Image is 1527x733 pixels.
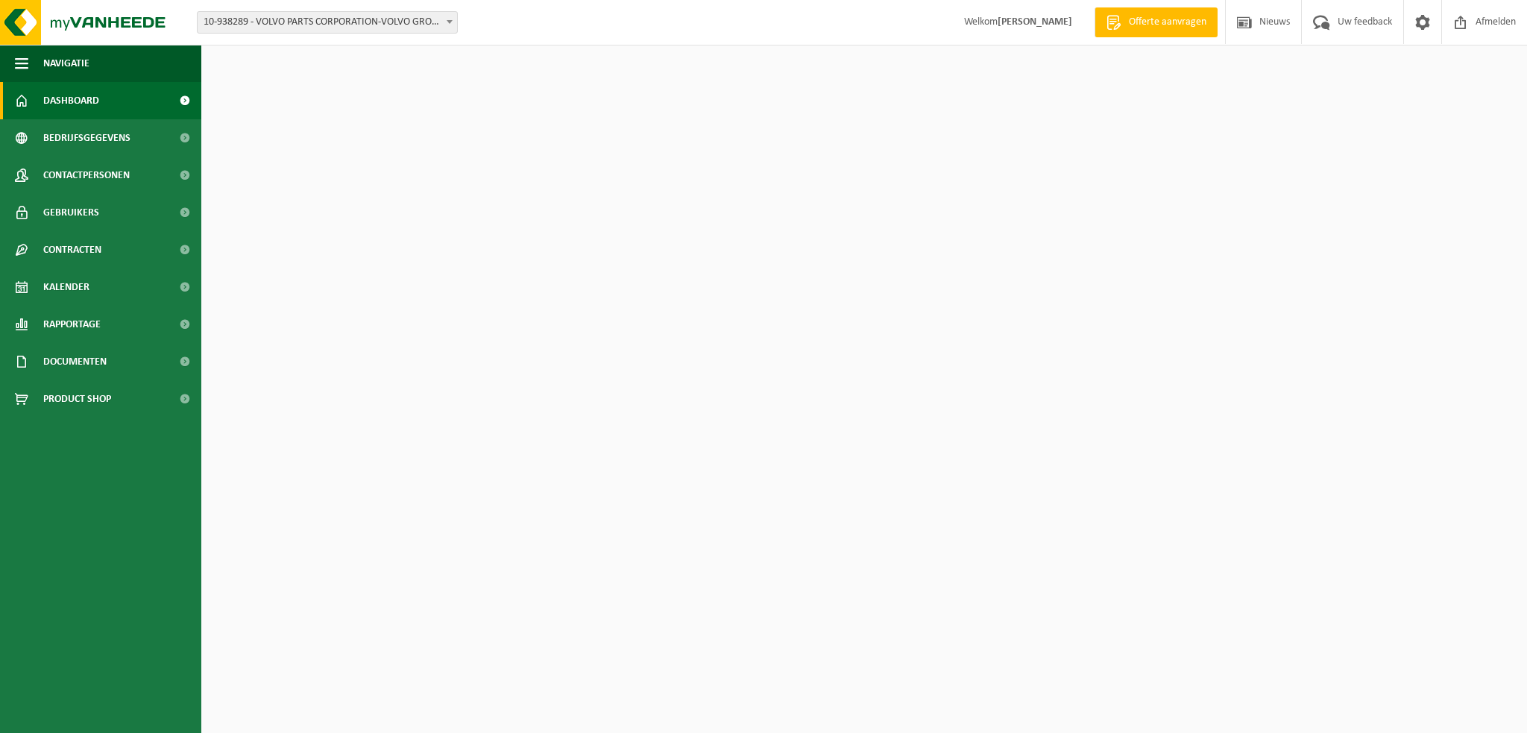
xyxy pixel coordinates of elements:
span: 10-938289 - VOLVO PARTS CORPORATION-VOLVO GROUP/CVA - 9041 OOSTAKKER, SMALLEHEERWEG 31 [198,12,457,33]
span: Contracten [43,231,101,268]
strong: [PERSON_NAME] [998,16,1072,28]
span: Product Shop [43,380,111,418]
a: Offerte aanvragen [1095,7,1218,37]
span: Gebruikers [43,194,99,231]
span: Dashboard [43,82,99,119]
span: Navigatie [43,45,89,82]
span: Documenten [43,343,107,380]
span: 10-938289 - VOLVO PARTS CORPORATION-VOLVO GROUP/CVA - 9041 OOSTAKKER, SMALLEHEERWEG 31 [197,11,458,34]
span: Contactpersonen [43,157,130,194]
span: Kalender [43,268,89,306]
span: Rapportage [43,306,101,343]
span: Offerte aanvragen [1125,15,1210,30]
span: Bedrijfsgegevens [43,119,130,157]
